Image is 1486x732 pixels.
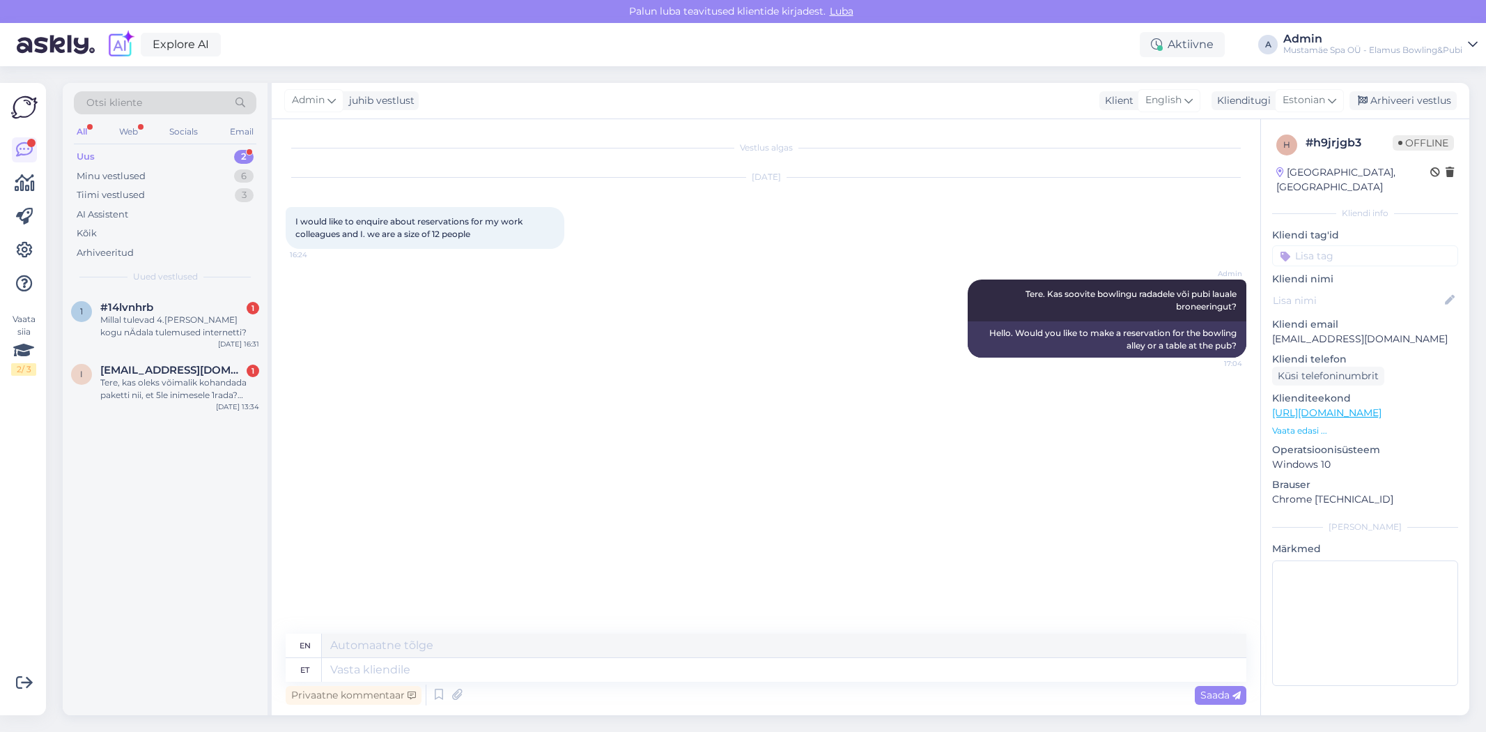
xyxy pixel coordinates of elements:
[227,123,256,141] div: Email
[1283,33,1478,56] a: AdminMustamäe Spa OÜ - Elamus Bowling&Pubi
[11,313,36,376] div: Vaata siia
[77,188,145,202] div: Tiimi vestlused
[1026,289,1239,312] span: Tere. Kas soovite bowlingu radadele või pubi lauale broneeringut?
[216,402,259,412] div: [DATE] 13:34
[292,93,325,108] span: Admin
[1283,45,1462,56] div: Mustamäe Spa OÜ - Elamus Bowling&Pubi
[1212,93,1271,108] div: Klienditugi
[80,306,83,317] span: 1
[1273,293,1442,308] input: Lisa nimi
[1200,689,1241,701] span: Saada
[247,365,259,377] div: 1
[86,96,142,110] span: Otsi kliente
[100,376,259,402] div: Tere, kas oleks võimalik kohandada paketti nii, et 5le inimesele 1rada? Tervitustega [PERSON_NAME]
[1272,332,1458,346] p: [EMAIL_ADDRESS][DOMAIN_NAME]
[286,142,1246,154] div: Vestlus algas
[77,208,128,222] div: AI Assistent
[1272,317,1458,332] p: Kliendi email
[218,339,259,349] div: [DATE] 16:31
[106,30,135,59] img: explore-ai
[1272,521,1458,533] div: [PERSON_NAME]
[77,227,97,241] div: Kõik
[11,94,38,121] img: Askly Logo
[1283,33,1462,45] div: Admin
[1272,443,1458,457] p: Operatsioonisüsteem
[247,302,259,314] div: 1
[77,169,146,183] div: Minu vestlused
[234,150,254,164] div: 2
[295,216,525,239] span: I would like to enquire about reservations for my work colleagues and I. we are a size of 12 people
[1272,492,1458,507] p: Chrome [TECHNICAL_ID]
[1276,165,1430,195] div: [GEOGRAPHIC_DATA], [GEOGRAPHIC_DATA]
[290,250,342,260] span: 16:24
[133,270,198,283] span: Uued vestlused
[116,123,141,141] div: Web
[1283,139,1290,150] span: h
[234,169,254,183] div: 6
[74,123,90,141] div: All
[1272,245,1458,266] input: Lisa tag
[1272,457,1458,472] p: Windows 10
[1272,478,1458,492] p: Brauser
[300,658,309,682] div: et
[77,150,95,164] div: Uus
[11,363,36,376] div: 2 / 3
[1272,207,1458,220] div: Kliendi info
[1272,425,1458,437] p: Vaata edasi ...
[1272,352,1458,367] p: Kliendi telefon
[1306,135,1393,151] div: # h9jrjgb3
[141,33,221,56] a: Explore AI
[1393,135,1454,151] span: Offline
[968,321,1246,358] div: Hello. Would you like to make a reservation for the bowling alley or a table at the pub?
[100,364,245,376] span: inna.kaasik@gmail.com
[1272,406,1381,419] a: [URL][DOMAIN_NAME]
[1349,91,1457,110] div: Arhiveeri vestlus
[1190,268,1242,279] span: Admin
[826,5,858,17] span: Luba
[1272,391,1458,406] p: Klienditeekond
[1283,93,1325,108] span: Estonian
[167,123,201,141] div: Socials
[80,369,83,379] span: i
[100,314,259,339] div: Millal tulevad 4.[PERSON_NAME] kogu nÄdala tulemused internetti?
[1272,272,1458,287] p: Kliendi nimi
[1272,367,1384,386] div: Küsi telefoninumbrit
[1258,35,1278,54] div: A
[1099,93,1133,108] div: Klient
[286,171,1246,183] div: [DATE]
[77,246,134,260] div: Arhiveeritud
[235,188,254,202] div: 3
[300,634,311,657] div: en
[1140,32,1225,57] div: Aktiivne
[1272,542,1458,556] p: Märkmed
[343,93,415,108] div: juhib vestlust
[286,686,421,705] div: Privaatne kommentaar
[1190,358,1242,369] span: 17:04
[100,301,153,314] span: #14lvnhrb
[1272,228,1458,243] p: Kliendi tag'id
[1145,93,1182,108] span: English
